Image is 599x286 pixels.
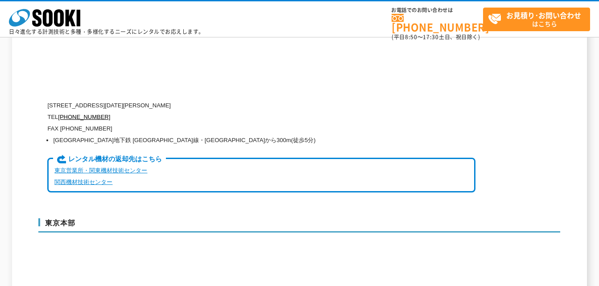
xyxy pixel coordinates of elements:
[392,33,480,41] span: (平日 ～ 土日、祝日除く)
[405,33,417,41] span: 8:50
[58,114,110,120] a: [PHONE_NUMBER]
[9,29,204,34] p: 日々進化する計測技術と多種・多様化するニーズにレンタルでお応えします。
[53,135,475,146] li: [GEOGRAPHIC_DATA]地下鉄 [GEOGRAPHIC_DATA]線・[GEOGRAPHIC_DATA]から300m(徒歩5分)
[54,179,112,185] a: 関西機材技術センター
[47,123,475,135] p: FAX [PHONE_NUMBER]
[392,8,483,13] span: お電話でのお問い合わせは
[488,8,590,30] span: はこちら
[54,167,147,174] a: 東京営業所・関東機材技術センター
[38,218,560,233] h3: 東京本部
[53,155,166,164] span: レンタル機材の返却先はこちら
[506,10,581,20] strong: お見積り･お問い合わせ
[47,111,475,123] p: TEL
[47,100,475,111] p: [STREET_ADDRESS][DATE][PERSON_NAME]
[483,8,590,31] a: お見積り･お問い合わせはこちら
[392,14,483,32] a: [PHONE_NUMBER]
[423,33,439,41] span: 17:30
